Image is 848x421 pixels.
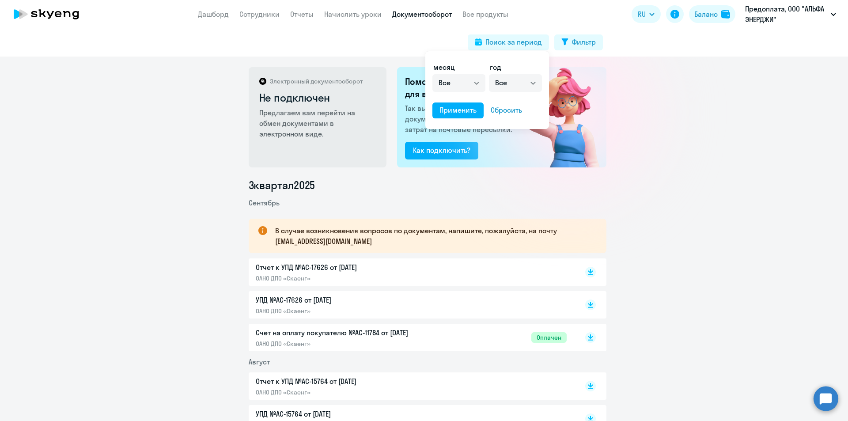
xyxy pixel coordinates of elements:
[433,63,455,72] span: месяц
[439,105,477,115] div: Применить
[432,102,484,118] button: Применить
[491,105,522,115] div: Сбросить
[484,102,529,118] button: Сбросить
[490,63,501,72] span: год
